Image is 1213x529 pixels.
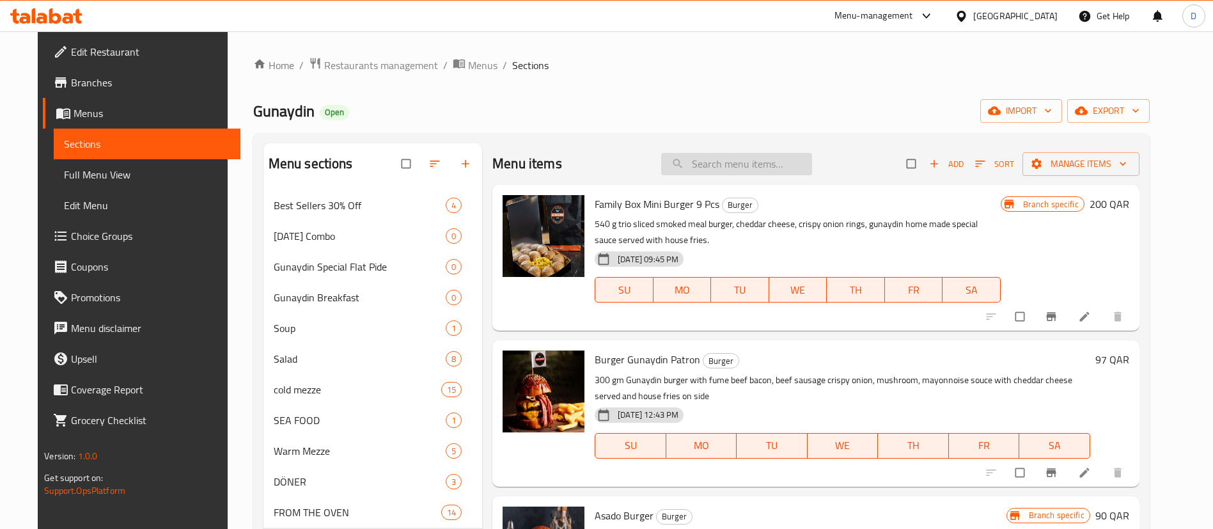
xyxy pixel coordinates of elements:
[71,290,230,305] span: Promotions
[274,259,446,274] span: Gunaydin Special Flat Pide
[595,277,653,303] button: SU
[441,382,462,397] div: items
[443,58,448,73] li: /
[885,277,943,303] button: FR
[468,58,497,73] span: Menus
[253,97,315,125] span: Gunaydin
[878,433,949,459] button: TH
[834,8,913,24] div: Menu-management
[954,436,1015,455] span: FR
[263,190,483,221] div: Best Sellers 30% Off4
[774,281,822,299] span: WE
[43,343,240,374] a: Upsell
[43,98,240,129] a: Menus
[446,476,461,488] span: 3
[274,228,446,244] div: Ramadan Combo
[446,443,462,459] div: items
[74,106,230,121] span: Menus
[661,153,812,175] input: search
[78,448,98,464] span: 1.0.0
[263,466,483,497] div: DÖNER3
[948,281,996,299] span: SA
[722,198,758,213] div: Burger
[71,259,230,274] span: Coupons
[274,290,446,305] div: Gunaydin Breakfast
[1019,433,1090,459] button: SA
[274,351,446,367] span: Salad
[43,67,240,98] a: Branches
[1104,459,1134,487] button: delete
[274,505,441,520] div: FROM THE OVEN
[64,198,230,213] span: Edit Menu
[441,505,462,520] div: items
[43,251,240,282] a: Coupons
[595,433,666,459] button: SU
[703,354,739,368] span: Burger
[324,58,438,73] span: Restaurants management
[659,281,707,299] span: MO
[71,228,230,244] span: Choice Groups
[737,433,808,459] button: TU
[1022,152,1139,176] button: Manage items
[446,353,461,365] span: 8
[671,436,732,455] span: MO
[1078,310,1093,323] a: Edit menu item
[600,281,648,299] span: SU
[808,433,879,459] button: WE
[769,277,827,303] button: WE
[71,382,230,397] span: Coverage Report
[446,200,461,212] span: 4
[742,436,802,455] span: TU
[723,198,758,212] span: Burger
[446,413,462,428] div: items
[54,190,240,221] a: Edit Menu
[299,58,304,73] li: /
[1090,195,1129,213] h6: 200 QAR
[446,261,461,273] span: 0
[64,136,230,152] span: Sections
[446,320,462,336] div: items
[44,482,125,499] a: Support.OpsPlatform
[512,58,549,73] span: Sections
[269,154,353,173] h2: Menu sections
[263,405,483,436] div: SEA FOOD1
[263,251,483,282] div: Gunaydin Special Flat Pide0
[446,474,462,489] div: items
[1008,461,1035,485] span: Select to update
[446,290,462,305] div: items
[975,157,1014,171] span: Sort
[421,150,451,178] span: Sort sections
[613,253,684,265] span: [DATE] 09:45 PM
[832,281,880,299] span: TH
[446,230,461,242] span: 0
[813,436,873,455] span: WE
[1024,509,1090,521] span: Branch specific
[263,374,483,405] div: cold mezze15
[929,157,964,171] span: Add
[263,343,483,374] div: Salad8
[990,103,1052,119] span: import
[899,152,926,176] span: Select section
[926,154,967,174] button: Add
[54,159,240,190] a: Full Menu View
[492,154,562,173] h2: Menu items
[442,507,461,519] span: 14
[274,382,441,397] span: cold mezze
[1078,466,1093,479] a: Edit menu item
[613,409,684,421] span: [DATE] 12:43 PM
[595,506,653,525] span: Asado Burger
[64,167,230,182] span: Full Menu View
[274,198,446,213] div: Best Sellers 30% Off
[274,413,446,428] span: SEA FOOD
[71,75,230,90] span: Branches
[44,448,75,464] span: Version:
[71,44,230,59] span: Edit Restaurant
[309,57,438,74] a: Restaurants management
[71,413,230,428] span: Grocery Checklist
[43,221,240,251] a: Choice Groups
[43,282,240,313] a: Promotions
[653,277,712,303] button: MO
[54,129,240,159] a: Sections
